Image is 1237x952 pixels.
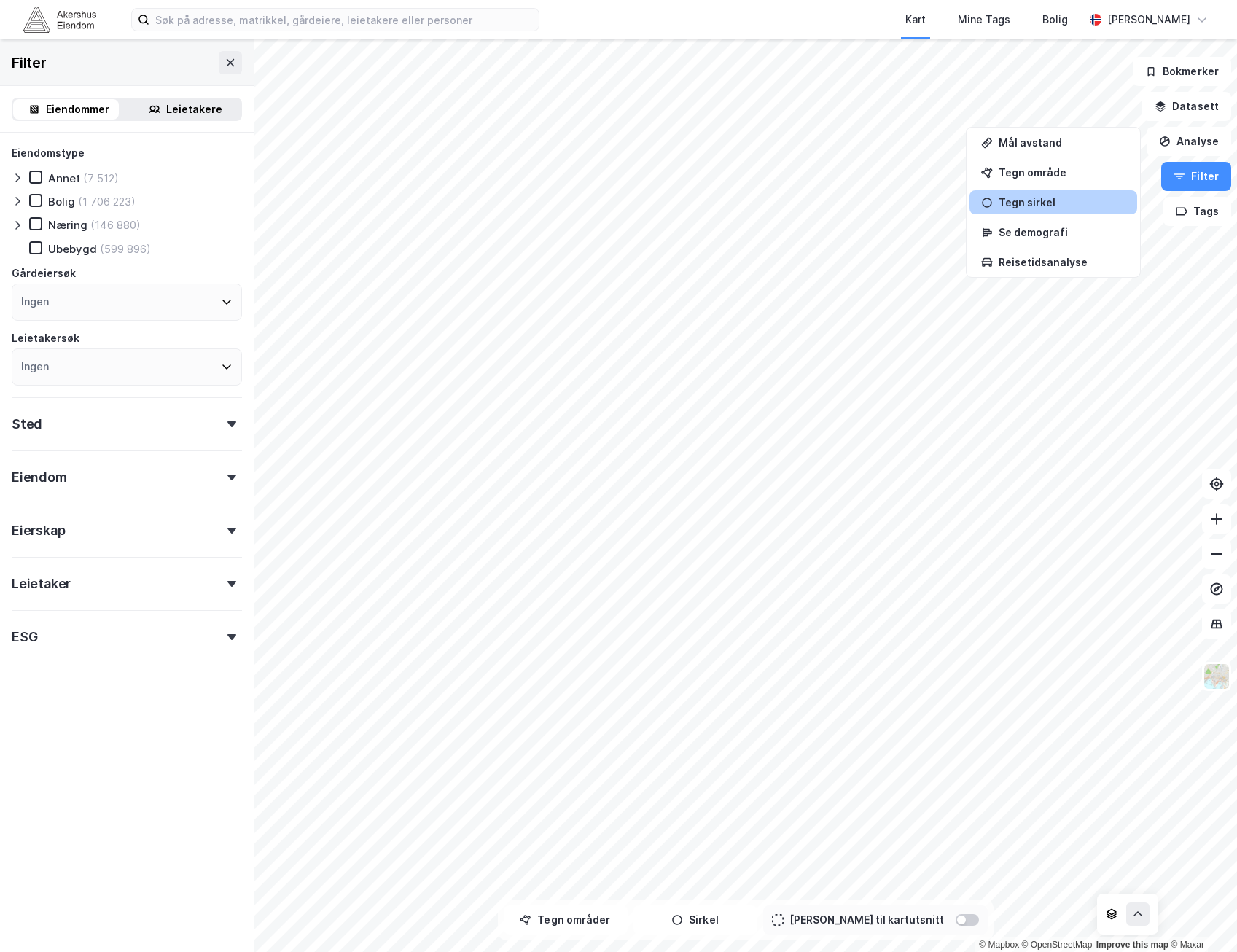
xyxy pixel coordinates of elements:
[21,293,49,311] div: Ingen
[12,522,65,539] div: Eierskap
[1147,127,1231,156] button: Analyse
[12,329,79,347] div: Leietakersøk
[46,101,109,118] div: Eiendommer
[48,242,97,256] div: Ubebygd
[21,358,49,375] div: Ingen
[1203,663,1230,690] img: Z
[999,166,1125,179] div: Tegn område
[999,226,1125,238] div: Se demografi
[12,144,85,162] div: Eiendomstype
[504,905,628,935] button: Tegn områder
[12,469,67,486] div: Eiendom
[78,195,136,208] div: (1 706 223)
[90,218,141,232] div: (146 880)
[1142,92,1231,121] button: Datasett
[999,256,1125,268] div: Reisetidsanalyse
[633,905,757,935] button: Sirkel
[905,11,926,28] div: Kart
[1022,940,1093,950] a: OpenStreetMap
[23,7,96,32] img: akershus-eiendom-logo.9091f326c980b4bce74ccdd9f866810c.svg
[1133,57,1231,86] button: Bokmerker
[83,171,119,185] div: (7 512)
[12,575,71,593] div: Leietaker
[789,911,944,929] div: [PERSON_NAME] til kartutsnitt
[48,218,87,232] div: Næring
[48,171,80,185] div: Annet
[958,11,1010,28] div: Mine Tags
[166,101,222,118] div: Leietakere
[999,196,1125,208] div: Tegn sirkel
[1107,11,1190,28] div: [PERSON_NAME]
[12,265,76,282] div: Gårdeiersøk
[1164,882,1237,952] iframe: Chat Widget
[1042,11,1068,28] div: Bolig
[1096,940,1168,950] a: Improve this map
[149,9,539,31] input: Søk på adresse, matrikkel, gårdeiere, leietakere eller personer
[1164,882,1237,952] div: Kontrollprogram for chat
[12,51,47,74] div: Filter
[12,628,37,646] div: ESG
[12,415,42,433] div: Sted
[979,940,1019,950] a: Mapbox
[1163,197,1231,226] button: Tags
[100,242,151,256] div: (599 896)
[48,195,75,208] div: Bolig
[999,136,1125,149] div: Mål avstand
[1161,162,1231,191] button: Filter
